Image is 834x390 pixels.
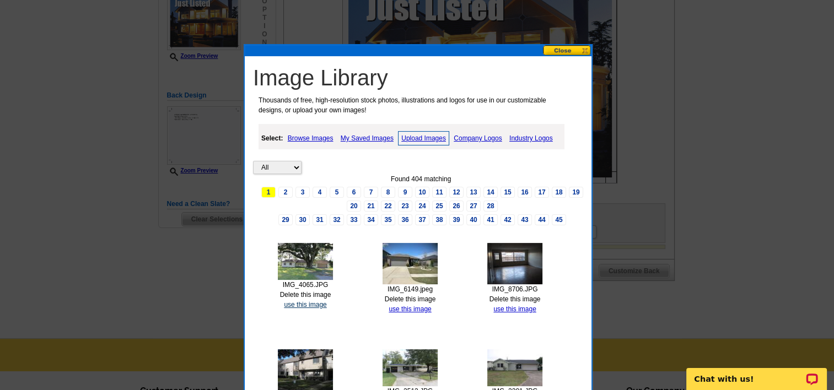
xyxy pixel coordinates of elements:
a: 10 [415,187,429,198]
a: 16 [518,187,532,198]
a: 26 [449,201,464,212]
strong: Select: [261,134,283,142]
a: Industry Logos [507,132,556,145]
a: 13 [466,187,481,198]
a: 43 [518,214,532,225]
a: 8 [381,187,395,198]
a: 24 [415,201,429,212]
div: IMG_4065.JPG [271,280,340,290]
a: 37 [415,214,429,225]
a: 44 [535,214,549,225]
a: Browse Images [285,132,336,145]
a: 40 [466,214,481,225]
a: 29 [278,214,293,225]
div: IMG_6149.jpeg [375,284,445,294]
a: 31 [313,214,327,225]
a: 17 [535,187,549,198]
img: thumb-6798f9a79f482.jpg [487,243,542,284]
a: 23 [398,201,412,212]
a: 25 [432,201,446,212]
a: 33 [347,214,361,225]
h1: Image Library [253,64,589,91]
a: 15 [501,187,515,198]
a: 6 [347,187,361,198]
a: 35 [381,214,395,225]
a: 11 [432,187,446,198]
a: 7 [364,187,378,198]
span: 1 [261,187,276,198]
a: 20 [347,201,361,212]
a: use this image [389,305,431,313]
a: 32 [330,214,344,225]
iframe: LiveChat chat widget [679,355,834,390]
a: 5 [330,187,344,198]
a: 41 [483,214,498,225]
a: 2 [278,187,293,198]
a: 36 [398,214,412,225]
div: IMG_8706.JPG [480,284,550,294]
a: 39 [449,214,464,225]
div: Found 404 matching [253,174,589,184]
a: Upload Images [398,131,449,145]
a: 22 [381,201,395,212]
a: My Saved Images [338,132,396,145]
img: thumb-678bab87bdfd3.jpg [383,349,438,386]
a: 28 [483,201,498,212]
a: 14 [483,187,498,198]
a: use this image [493,305,536,313]
a: 30 [295,214,310,225]
a: 18 [552,187,566,198]
a: 4 [313,187,327,198]
a: 19 [569,187,583,198]
a: 42 [501,214,515,225]
a: 3 [295,187,310,198]
p: Thousands of free, high-resolution stock photos, illustrations and logos for use in our customiza... [253,95,568,115]
img: thumb-68efaaac5345d.jpg [278,243,333,280]
a: 45 [552,214,566,225]
a: Delete this image [489,295,541,303]
img: thumb-68e5538edbfb8.jpg [383,243,438,284]
a: 9 [398,187,412,198]
a: Company Logos [451,132,504,145]
a: 34 [364,214,378,225]
img: thumb-678baa33bb4ec.jpg [487,349,542,386]
a: use this image [284,301,326,308]
a: 12 [449,187,464,198]
a: 21 [364,201,378,212]
a: 38 [432,214,446,225]
a: Delete this image [385,295,436,303]
a: 27 [466,201,481,212]
a: Delete this image [280,291,331,299]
